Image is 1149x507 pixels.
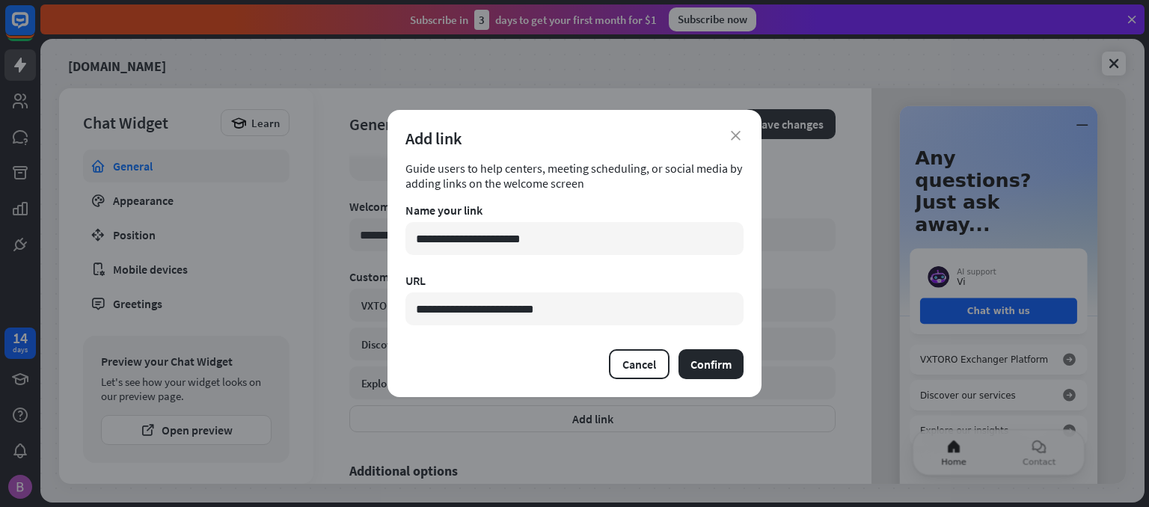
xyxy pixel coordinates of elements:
button: Cancel [609,349,670,379]
button: Confirm [678,349,744,379]
div: Name your link [405,203,744,218]
i: close [731,131,741,141]
button: Open LiveChat chat widget [12,6,57,51]
div: URL [405,273,744,288]
div: Add link [405,128,744,149]
div: Guide users to help centers, meeting scheduling, or social media by adding links on the welcome s... [405,161,744,191]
